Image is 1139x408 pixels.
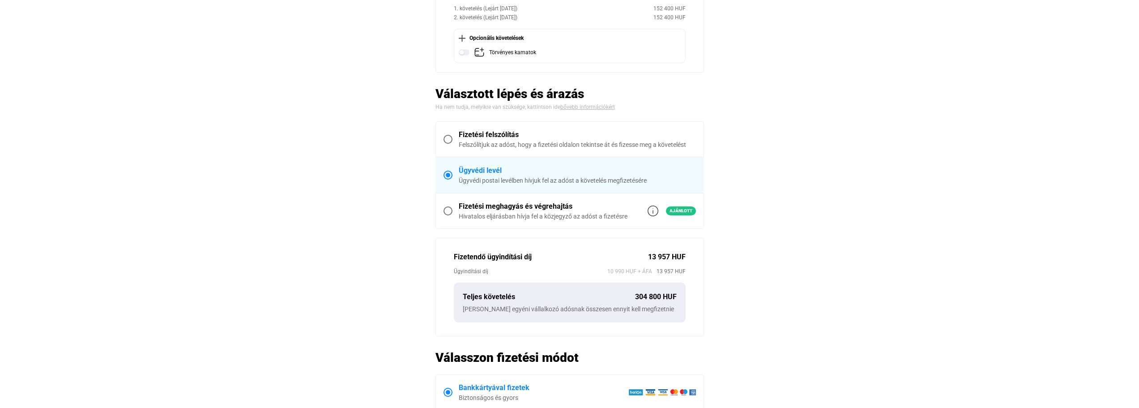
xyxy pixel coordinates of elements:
[648,252,686,262] div: 13 957 HUF
[454,267,607,276] div: Ügyindítási díj
[454,4,653,13] div: 1. követelés (Lejárt [DATE])
[459,212,627,221] div: Hivatalos eljárásban hívja fel a közjegyző az adóst a fizetésre
[435,104,560,110] span: Ha nem tudja, melyikre van szüksége, kattintson ide
[666,206,696,215] span: Ajánlott
[474,47,485,58] img: add-claim
[459,176,696,185] div: Ügyvédi postai levélben hívjuk fel az adóst a követelés megfizetésére
[459,34,681,43] div: Opcionális követelések
[463,292,635,302] div: Teljes követelés
[435,86,704,102] h2: Választott lépés és árazás
[648,206,696,216] a: info-grey-outlineAjánlott
[459,393,628,402] div: Biztonságos és gyors
[652,267,686,276] span: 13 957 HUF
[435,350,704,365] h2: Válasszon fizetési módot
[454,252,648,262] div: Fizetendő ügyindítási díj
[635,292,677,302] div: 304 800 HUF
[560,104,615,110] a: bővebb információkért
[459,165,696,176] div: Ügyvédi levél
[653,13,686,22] div: 152 400 HUF
[489,47,536,58] div: Törvényes kamatok
[459,140,696,149] div: Felszólítjuk az adóst, hogy a fizetési oldalon tekintse át és fizesse meg a követelést
[628,389,696,396] img: barion
[459,382,628,393] div: Bankkártyával fizetek
[459,201,627,212] div: Fizetési meghagyás és végrehajtás
[459,129,696,140] div: Fizetési felszólítás
[648,206,658,216] img: info-grey-outline
[459,47,469,58] img: toggle-off
[454,13,653,22] div: 2. követelés (Lejárt [DATE])
[607,267,652,276] span: 10 990 HUF + ÁFA
[463,305,677,314] div: [PERSON_NAME] egyéni vállalkozó adósnak összesen ennyit kell megfizetnie
[653,4,686,13] div: 152 400 HUF
[459,35,465,42] img: plus-black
